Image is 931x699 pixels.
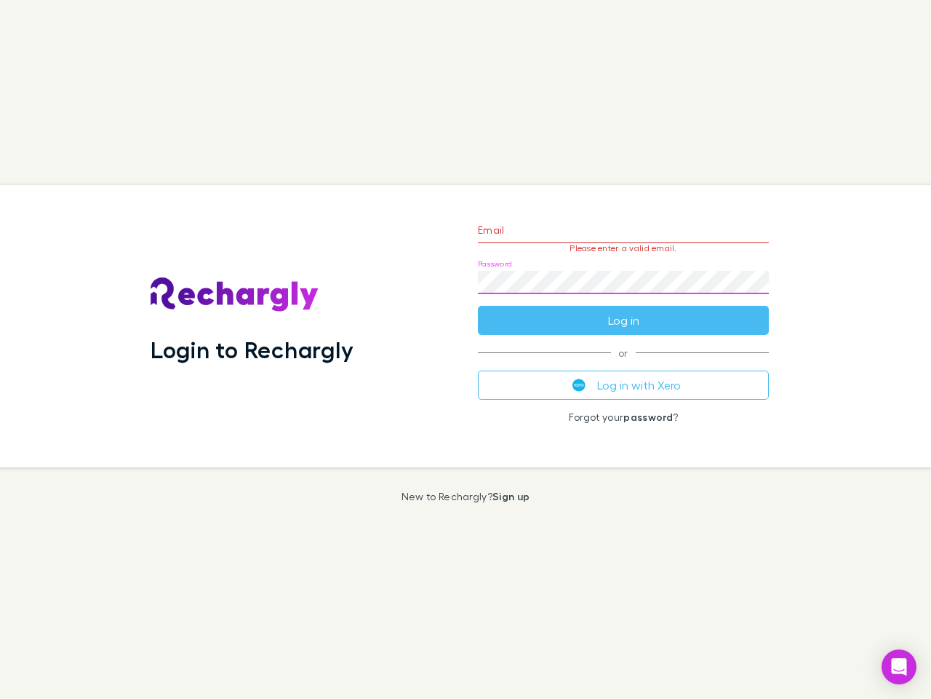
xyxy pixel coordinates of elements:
[478,306,769,335] button: Log in
[401,491,530,502] p: New to Rechargly?
[478,258,512,269] label: Password
[882,649,916,684] div: Open Intercom Messenger
[572,379,586,392] img: Xero's logo
[478,411,769,423] p: Forgot your ?
[478,371,769,400] button: Log in with Xero
[492,490,530,502] a: Sign up
[478,352,769,353] span: or
[623,411,673,423] a: password
[478,243,769,253] p: Please enter a valid email.
[151,277,319,312] img: Rechargly's Logo
[151,336,353,363] h1: Login to Rechargly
